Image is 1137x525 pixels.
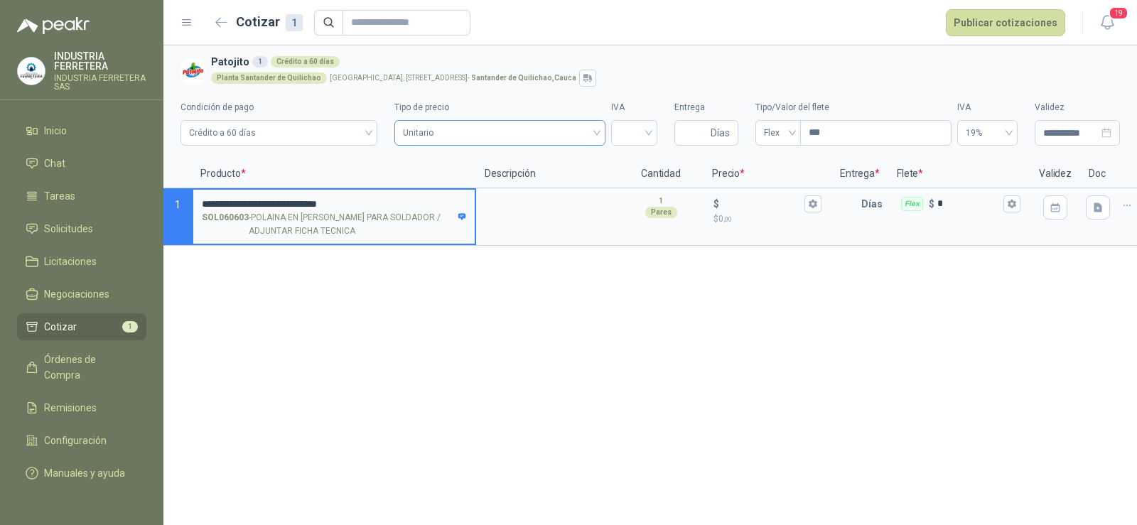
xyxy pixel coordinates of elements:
[211,72,327,84] div: Planta Santander de Quilichao
[44,319,77,335] span: Cotizar
[286,14,303,31] div: 1
[476,160,618,188] p: Descripción
[937,198,1001,209] input: Flex $
[44,400,97,416] span: Remisiones
[180,101,377,114] label: Condición de pago
[659,195,663,207] p: 1
[471,74,576,82] strong: Santander de Quilichao , Cauca
[764,122,792,144] span: Flex
[403,122,596,144] span: Unitario
[252,56,268,67] div: 1
[723,215,732,223] span: ,00
[957,101,1018,114] label: IVA
[1035,101,1120,114] label: Validez
[180,58,205,83] img: Company Logo
[122,321,138,332] span: 1
[394,101,605,114] label: Tipo de precio
[202,211,466,238] p: - POLAINA EN [PERSON_NAME] PARA SOLDADOR / ADJUNTAR FICHA TECNICA
[202,199,466,210] input: SOL060603-POLAINA EN [PERSON_NAME] PARA SOLDADOR / ADJUNTAR FICHA TECNICA
[755,101,952,114] label: Tipo/Valor del flete
[1003,195,1020,212] button: Flex $
[704,160,831,188] p: Precio
[1080,160,1116,188] p: Doc
[44,123,67,139] span: Inicio
[44,254,97,269] span: Licitaciones
[17,460,146,487] a: Manuales y ayuda
[17,248,146,275] a: Licitaciones
[946,9,1065,36] button: Publicar cotizaciones
[929,196,934,212] p: $
[888,160,1030,188] p: Flete
[1109,6,1128,20] span: 19
[17,313,146,340] a: Cotizar1
[17,427,146,454] a: Configuración
[17,215,146,242] a: Solicitudes
[17,394,146,421] a: Remisiones
[713,196,719,212] p: $
[611,101,657,114] label: IVA
[330,75,576,82] p: [GEOGRAPHIC_DATA], [STREET_ADDRESS] -
[1030,160,1080,188] p: Validez
[192,160,476,188] p: Producto
[618,160,704,188] p: Cantidad
[831,160,888,188] p: Entrega
[18,58,45,85] img: Company Logo
[17,17,90,34] img: Logo peakr
[17,346,146,389] a: Órdenes de Compra
[54,51,146,71] p: INDUSTRIA FERRETERA
[202,211,249,238] strong: SOL060603
[17,150,146,177] a: Chat
[17,117,146,144] a: Inicio
[44,221,93,237] span: Solicitudes
[271,56,340,67] div: Crédito a 60 días
[718,214,732,224] span: 0
[44,465,125,481] span: Manuales y ayuda
[44,156,65,171] span: Chat
[54,74,146,91] p: INDUSTRIA FERRETERA SAS
[674,101,738,114] label: Entrega
[722,198,802,209] input: $$0,00
[804,195,821,212] button: $$0,00
[17,183,146,210] a: Tareas
[211,54,1114,70] h3: Patojito
[1094,10,1120,36] button: 19
[44,286,109,302] span: Negociaciones
[44,352,133,383] span: Órdenes de Compra
[189,122,369,144] span: Crédito a 60 días
[645,207,677,218] div: Pares
[236,12,303,32] h2: Cotizar
[966,122,1009,144] span: 19%
[175,199,180,210] span: 1
[711,121,730,145] span: Días
[44,188,75,204] span: Tareas
[17,281,146,308] a: Negociaciones
[861,190,888,218] p: Días
[901,197,923,211] div: Flex
[713,212,821,226] p: $
[44,433,107,448] span: Configuración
